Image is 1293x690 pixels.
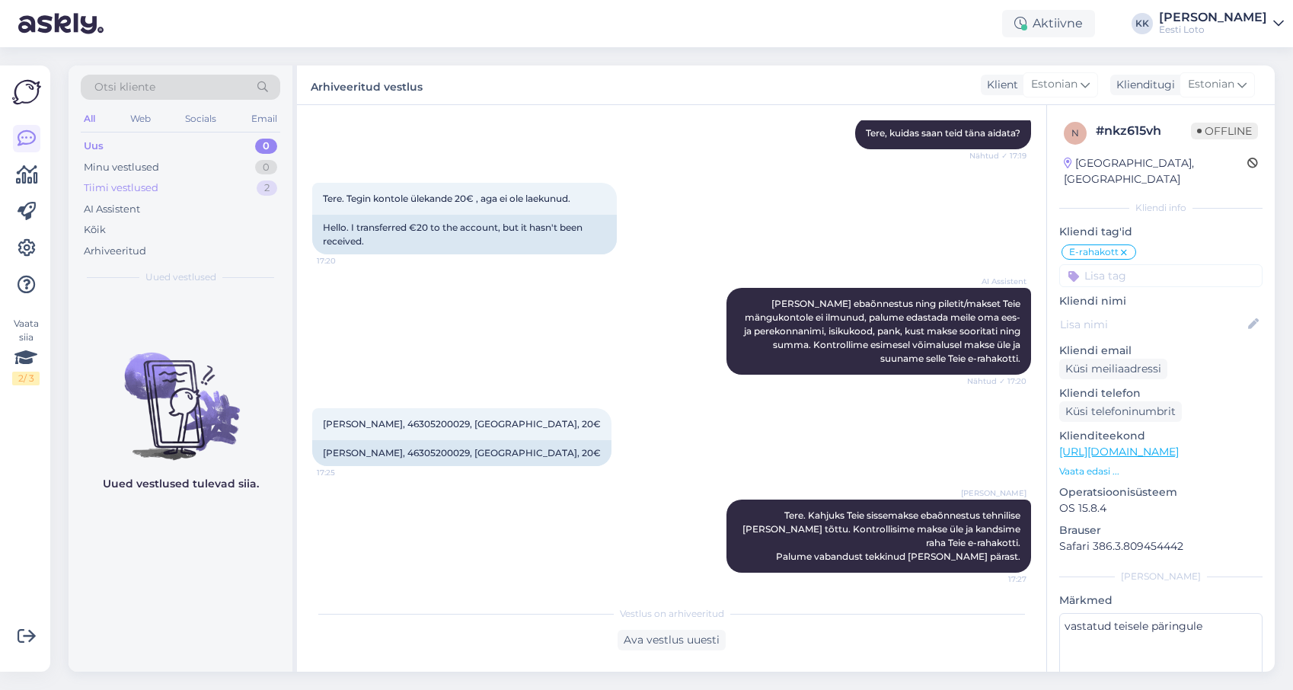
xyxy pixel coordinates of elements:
div: Kõik [84,222,106,238]
div: [PERSON_NAME] [1059,570,1263,583]
span: 17:20 [317,255,374,267]
div: Küsi meiliaadressi [1059,359,1167,379]
div: Klient [981,77,1018,93]
div: Vaata siia [12,317,40,385]
span: 17:25 [317,467,374,478]
p: Operatsioonisüsteem [1059,484,1263,500]
p: Kliendi email [1059,343,1263,359]
p: Uued vestlused tulevad siia. [103,476,259,492]
a: [URL][DOMAIN_NAME] [1059,445,1179,458]
span: Vestlus on arhiveeritud [620,607,724,621]
span: [PERSON_NAME] [961,487,1026,499]
div: Uus [84,139,104,154]
div: Küsi telefoninumbrit [1059,401,1182,422]
div: AI Assistent [84,202,140,217]
div: Eesti Loto [1159,24,1267,36]
img: Askly Logo [12,78,41,107]
span: Estonian [1188,76,1234,93]
div: Web [127,109,154,129]
span: Uued vestlused [145,270,216,284]
p: Kliendi telefon [1059,385,1263,401]
div: [GEOGRAPHIC_DATA], [GEOGRAPHIC_DATA] [1064,155,1247,187]
div: Klienditugi [1110,77,1175,93]
span: Otsi kliente [94,79,155,95]
div: [PERSON_NAME] [1159,11,1267,24]
span: Offline [1191,123,1258,139]
p: Kliendi tag'id [1059,224,1263,240]
a: [PERSON_NAME]Eesti Loto [1159,11,1284,36]
span: AI Assistent [969,276,1026,287]
span: Nähtud ✓ 17:19 [969,150,1026,161]
div: [PERSON_NAME], 46305200029, [GEOGRAPHIC_DATA], 20€ [312,440,611,466]
span: Tere. Kahjuks Teie sissemakse ebaõnnestus tehnilise [PERSON_NAME] tõttu. Kontrollisime makse üle ... [742,510,1023,562]
p: Brauser [1059,522,1263,538]
div: All [81,109,98,129]
p: OS 15.8.4 [1059,500,1263,516]
p: Märkmed [1059,593,1263,609]
div: 0 [255,160,277,175]
div: Socials [182,109,219,129]
div: Ava vestlus uuesti [618,630,726,650]
div: KK [1132,13,1153,34]
p: Safari 386.3.809454442 [1059,538,1263,554]
div: Hello. I transferred €20 to the account, but it hasn't been received. [312,215,617,254]
span: n [1071,127,1079,139]
img: No chats [69,325,292,462]
span: Tere. Tegin kontole ülekande 20€ , aga ei ole laekunud. [323,193,570,204]
div: Kliendi info [1059,201,1263,215]
div: 0 [255,139,277,154]
p: Kliendi nimi [1059,293,1263,309]
div: 2 / 3 [12,372,40,385]
span: Tere, kuidas saan teid täna aidata? [866,127,1020,139]
span: E-rahakott [1069,248,1119,257]
div: Tiimi vestlused [84,180,158,196]
span: [PERSON_NAME] ebaõnnestus ning piletit/makset Teie mängukontole ei ilmunud, palume edastada meile... [744,298,1023,364]
div: Email [248,109,280,129]
div: Minu vestlused [84,160,159,175]
div: Aktiivne [1002,10,1095,37]
span: 17:27 [969,573,1026,585]
label: Arhiveeritud vestlus [311,75,423,95]
span: [PERSON_NAME], 46305200029, [GEOGRAPHIC_DATA], 20€ [323,418,601,430]
p: Klienditeekond [1059,428,1263,444]
span: Nähtud ✓ 17:20 [967,375,1026,387]
input: Lisa nimi [1060,316,1245,333]
input: Lisa tag [1059,264,1263,287]
div: # nkz615vh [1096,122,1191,140]
p: Vaata edasi ... [1059,465,1263,478]
div: Arhiveeritud [84,244,146,259]
div: 2 [257,180,277,196]
span: Estonian [1031,76,1077,93]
